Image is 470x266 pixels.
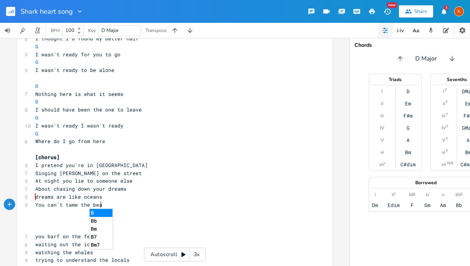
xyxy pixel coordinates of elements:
[35,98,38,105] span: D
[405,100,411,107] div: Em
[414,8,427,15] div: Share
[442,191,444,198] div: v
[445,99,448,105] sup: 7
[399,5,433,18] button: Share
[35,130,38,137] span: G
[380,5,395,18] button: New
[443,100,445,107] div: ii
[90,217,112,225] li: Bb
[388,202,400,208] div: Edim
[446,148,448,154] sup: 7
[90,209,112,217] li: B
[35,177,133,184] span: At night you lie to someone else
[190,248,204,261] div: 3x
[442,149,445,155] div: vi
[35,59,38,65] span: G
[444,5,448,10] div: 3
[35,233,111,240] span: you barf on the ferry and
[35,122,123,129] span: I wasn't ready I wasn't ready
[35,154,60,161] span: [chorus]
[35,114,38,121] span: G
[400,161,416,167] div: C#dim
[404,113,413,119] div: F#m
[35,193,102,200] span: dreams are like oceans
[35,201,102,208] span: You can't tame the bea
[442,125,446,131] div: IV
[35,35,139,42] span: I thought I'd found my better half
[35,106,142,113] span: I should have been the one to leave
[90,241,112,249] li: Bm7
[454,3,464,20] button: K
[35,138,105,145] span: Where do I go from here
[35,241,111,248] span: waiting out the ice storm
[380,125,384,131] div: IV
[409,191,415,198] div: bIII
[375,191,376,198] div: i
[35,83,38,89] span: D
[442,113,445,119] div: iii
[101,27,119,34] span: D Major
[381,100,383,107] div: ii
[88,28,96,33] div: Key
[35,170,142,177] span: Singing [PERSON_NAME] on the street
[445,87,447,93] sup: 7
[407,137,410,143] div: A
[35,51,120,58] span: I wasn't ready for you to go
[456,191,462,198] div: bVI
[380,113,384,119] div: iii
[146,28,166,33] div: Transpose
[387,2,397,8] div: New
[454,6,464,16] div: Karen Pentland
[442,161,446,167] div: vii
[90,225,112,233] li: Bm
[35,256,130,263] span: trying to understand the locals
[411,202,414,208] div: F
[381,88,383,94] div: I
[379,161,385,167] div: vii°
[392,191,396,198] div: ii°
[407,125,410,131] div: G
[424,202,430,208] div: Gm
[446,124,448,130] sup: 7
[35,43,38,50] span: G
[144,248,206,261] div: Autoscroll
[426,191,429,198] div: iv
[407,88,410,94] div: D
[35,185,127,192] span: About chasing down your dreams
[381,137,384,143] div: V
[35,162,148,169] span: I pretend you're in [GEOGRAPHIC_DATA]
[380,149,384,155] div: vi
[436,5,451,18] button: 3
[442,137,445,143] div: V
[35,91,123,97] span: Nothing here is what it seems
[443,88,444,94] div: I
[446,111,448,118] sup: 7
[446,136,448,142] sup: 7
[440,202,446,208] div: Am
[35,249,93,256] span: watching the whales
[405,149,411,155] div: Bm
[21,8,73,15] span: Shark heart song
[446,160,453,166] sup: 7b5
[415,54,437,63] span: D Major
[51,29,60,33] div: BPM
[456,202,462,208] div: Bb
[90,233,112,241] li: B7
[372,202,378,208] div: Dm
[369,77,421,82] div: Triads
[35,67,114,73] span: I wasn't ready to be alone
